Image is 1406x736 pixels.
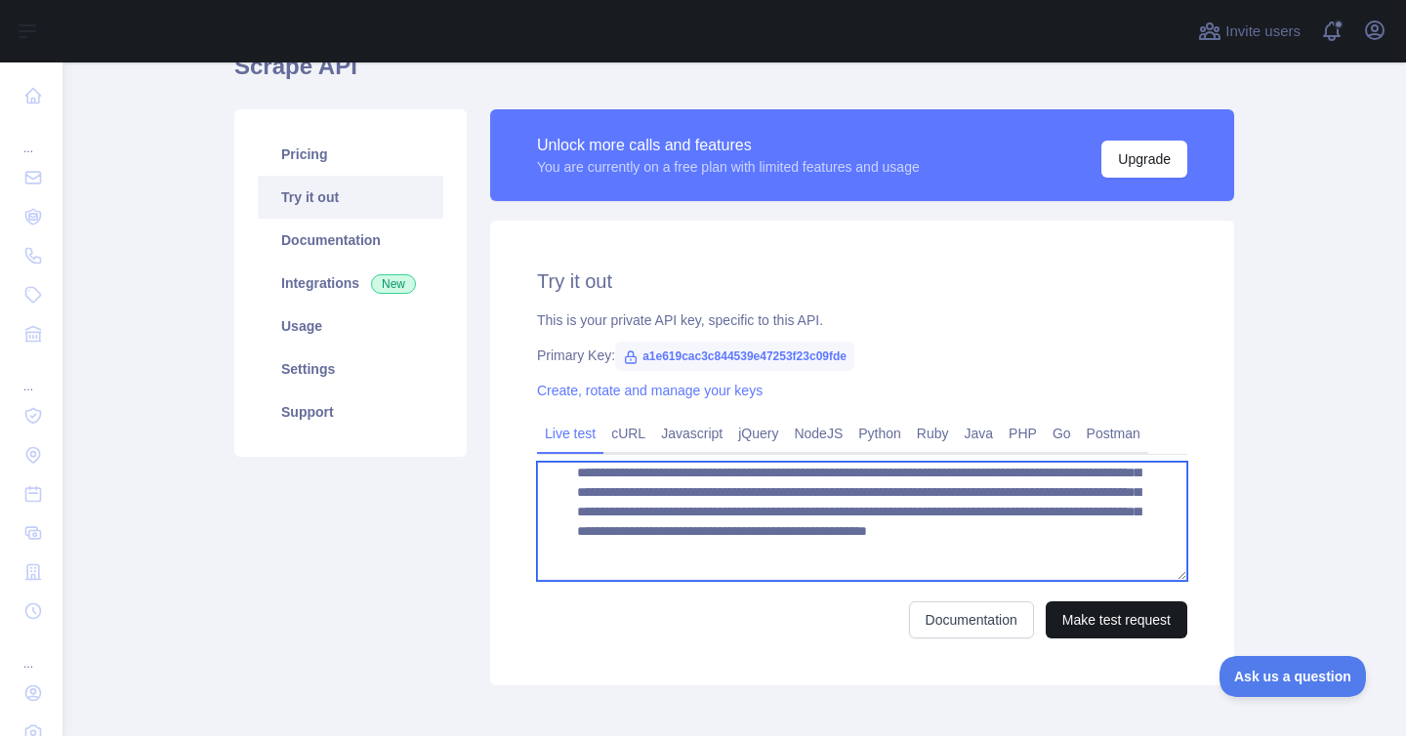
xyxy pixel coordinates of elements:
a: Pricing [258,133,443,176]
a: Ruby [909,418,957,449]
button: Make test request [1046,601,1187,638]
a: cURL [603,418,653,449]
h2: Try it out [537,267,1187,295]
a: Javascript [653,418,730,449]
a: Postman [1079,418,1148,449]
a: Settings [258,348,443,390]
a: Create, rotate and manage your keys [537,383,763,398]
span: New [371,274,416,294]
a: Python [850,418,909,449]
a: Try it out [258,176,443,219]
div: Unlock more calls and features [537,134,920,157]
a: Java [957,418,1002,449]
a: NodeJS [786,418,850,449]
a: Documentation [258,219,443,262]
a: jQuery [730,418,786,449]
span: Invite users [1225,20,1301,43]
div: ... [16,117,47,156]
iframe: Toggle Customer Support [1220,656,1367,697]
a: Usage [258,305,443,348]
a: Documentation [909,601,1034,638]
div: You are currently on a free plan with limited features and usage [537,157,920,177]
h1: Scrape API [234,51,1234,98]
div: This is your private API key, specific to this API. [537,310,1187,330]
button: Invite users [1194,16,1304,47]
a: PHP [1001,418,1045,449]
button: Upgrade [1101,141,1187,178]
a: Integrations New [258,262,443,305]
a: Support [258,390,443,433]
a: Go [1045,418,1079,449]
div: ... [16,633,47,672]
div: Primary Key: [537,346,1187,365]
a: Live test [537,418,603,449]
span: a1e619cac3c844539e47253f23c09fde [615,342,854,371]
div: ... [16,355,47,394]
